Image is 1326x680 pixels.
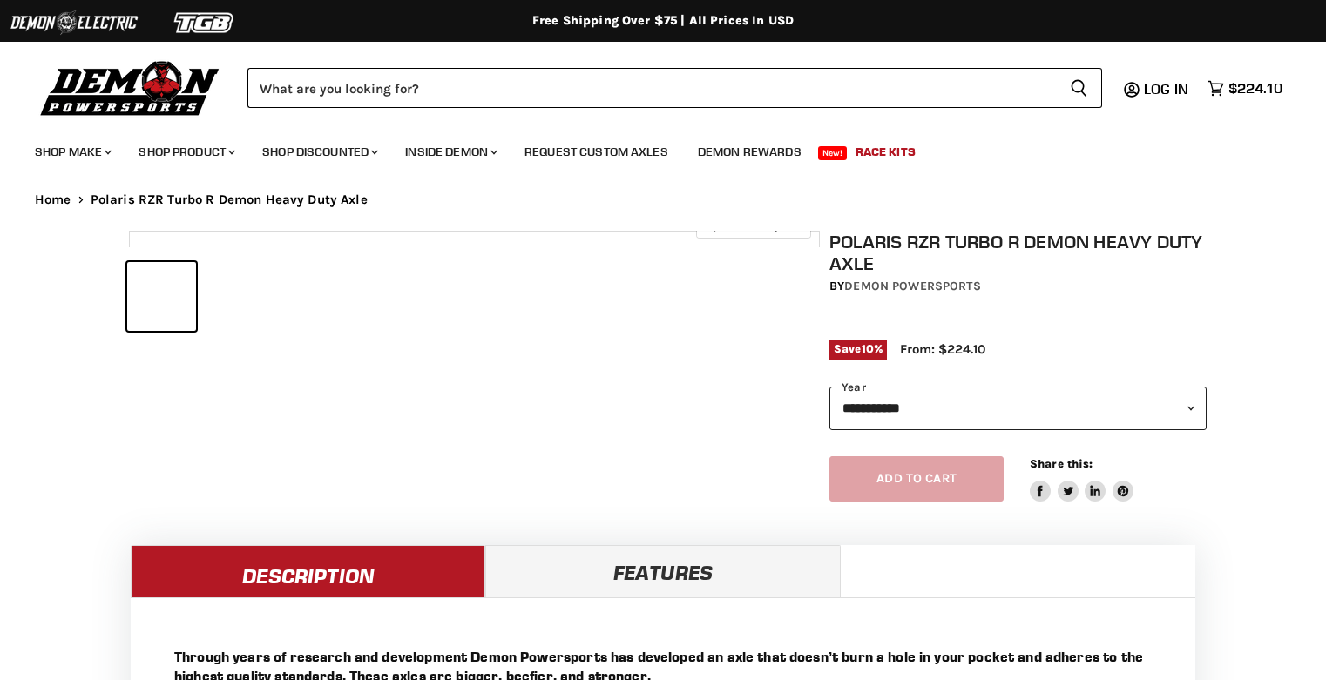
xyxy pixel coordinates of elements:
[1228,80,1282,97] span: $224.10
[127,262,196,331] button: IMAGE thumbnail
[91,192,368,207] span: Polaris RZR Turbo R Demon Heavy Duty Axle
[9,6,139,39] img: Demon Electric Logo 2
[829,231,1207,274] h1: Polaris RZR Turbo R Demon Heavy Duty Axle
[1030,457,1093,470] span: Share this:
[1056,68,1102,108] button: Search
[1144,80,1188,98] span: Log in
[829,387,1207,429] select: year
[485,545,840,597] a: Features
[862,342,874,355] span: 10
[35,192,71,207] a: Home
[1030,456,1133,502] aside: Share this:
[247,68,1102,108] form: Product
[247,68,1056,108] input: Search
[829,277,1207,296] div: by
[705,219,802,232] span: Click to expand
[139,6,270,39] img: TGB Logo 2
[125,134,246,170] a: Shop Product
[842,134,929,170] a: Race Kits
[829,340,887,359] span: Save %
[249,134,389,170] a: Shop Discounted
[844,279,980,293] a: Demon Powersports
[818,146,848,160] span: New!
[1136,81,1199,97] a: Log in
[900,341,985,357] span: From: $224.10
[511,134,681,170] a: Request Custom Axles
[35,57,226,118] img: Demon Powersports
[1199,76,1291,101] a: $224.10
[685,134,815,170] a: Demon Rewards
[22,127,1278,170] ul: Main menu
[131,545,485,597] a: Description
[392,134,508,170] a: Inside Demon
[22,134,122,170] a: Shop Make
